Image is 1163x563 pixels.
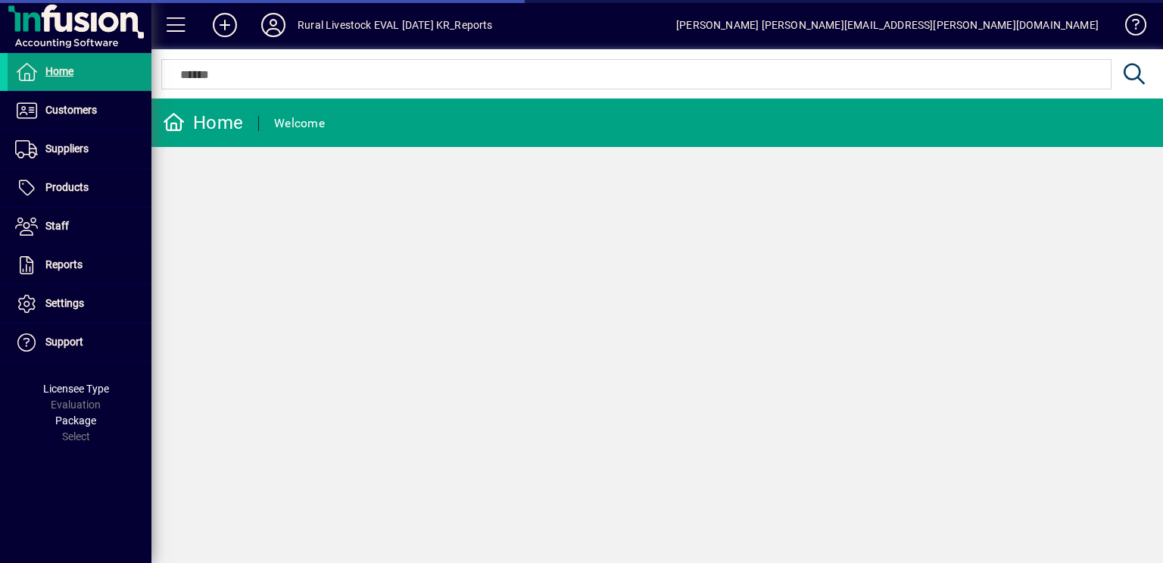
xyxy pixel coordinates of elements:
[298,13,493,37] div: Rural Livestock EVAL [DATE] KR_Reports
[8,92,151,130] a: Customers
[45,336,83,348] span: Support
[45,258,83,271] span: Reports
[45,142,89,155] span: Suppliers
[8,324,151,361] a: Support
[8,246,151,284] a: Reports
[8,169,151,207] a: Products
[201,11,249,39] button: Add
[45,297,84,309] span: Settings
[8,130,151,168] a: Suppliers
[55,414,96,427] span: Package
[163,111,243,135] div: Home
[676,13,1099,37] div: [PERSON_NAME] [PERSON_NAME][EMAIL_ADDRESS][PERSON_NAME][DOMAIN_NAME]
[45,104,97,116] span: Customers
[45,220,69,232] span: Staff
[249,11,298,39] button: Profile
[1114,3,1144,52] a: Knowledge Base
[45,65,73,77] span: Home
[43,383,109,395] span: Licensee Type
[8,208,151,246] a: Staff
[8,285,151,323] a: Settings
[45,181,89,193] span: Products
[274,111,325,136] div: Welcome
